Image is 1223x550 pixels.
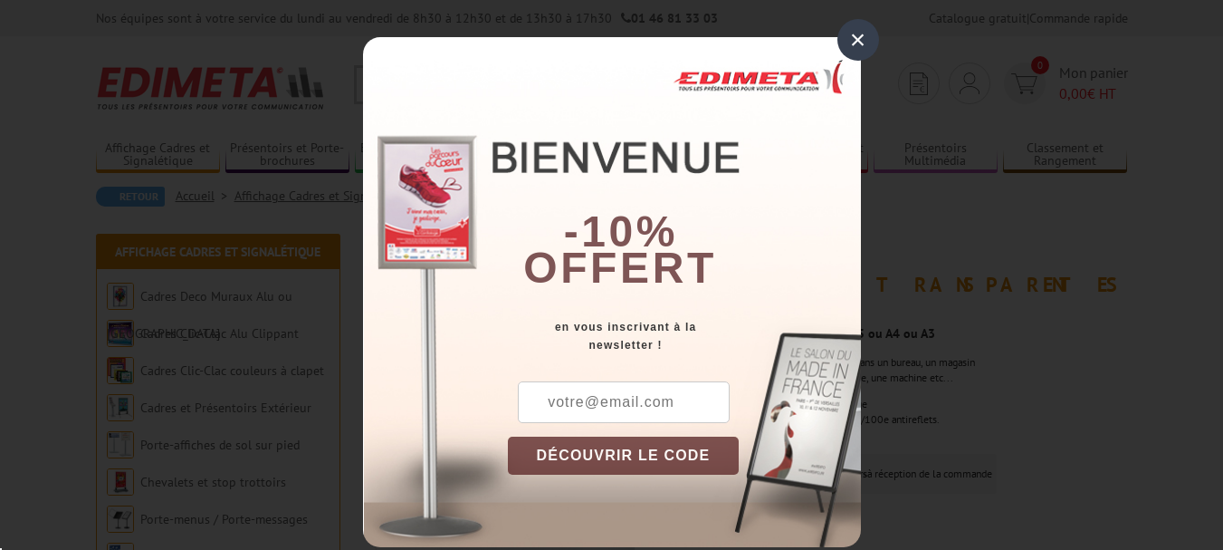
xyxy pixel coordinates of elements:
[508,437,740,475] button: DÉCOUVRIR LE CODE
[523,244,717,292] font: offert
[518,381,730,423] input: votre@email.com
[564,207,678,256] b: -10%
[837,19,879,61] div: ×
[508,318,861,354] div: en vous inscrivant à la newsletter !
